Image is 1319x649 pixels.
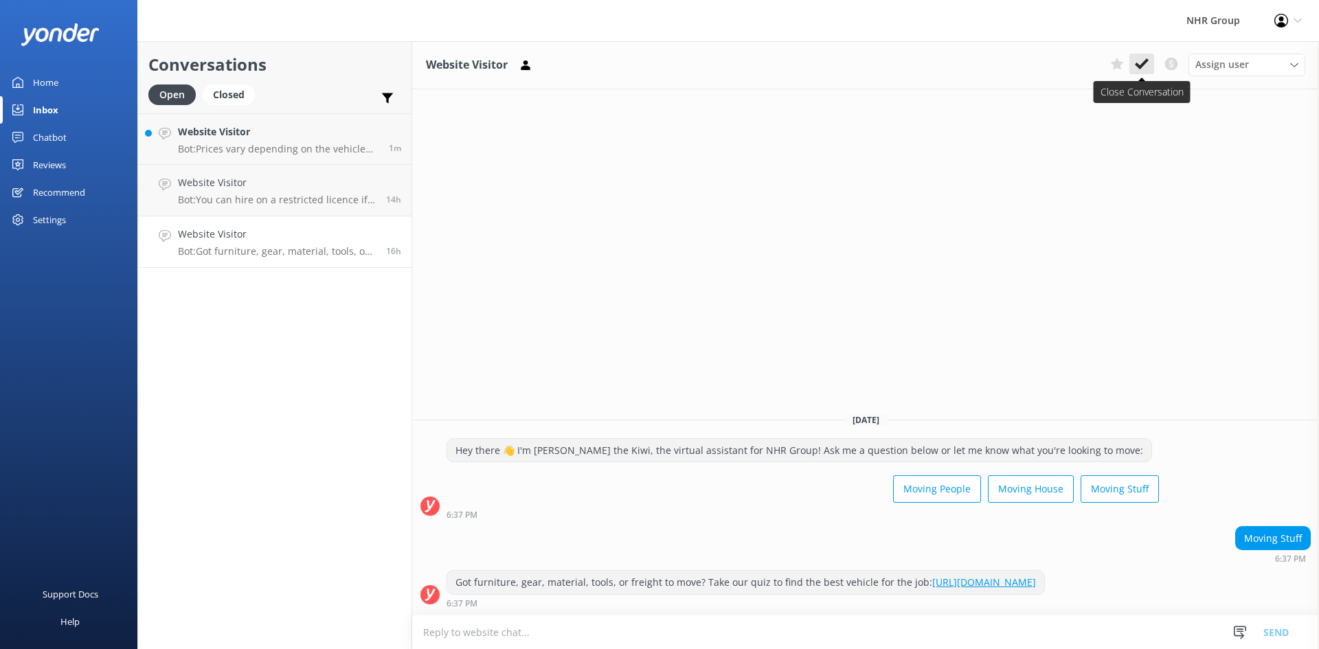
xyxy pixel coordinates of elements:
[844,414,888,426] span: [DATE]
[178,194,376,206] p: Bot: You can hire on a restricted licence if you're over 21, as long as you follow all the condit...
[426,56,508,74] h3: Website Visitor
[447,598,1045,608] div: Oct 02 2025 06:37pm (UTC +13:00) Pacific/Auckland
[1195,57,1249,72] span: Assign user
[386,194,401,205] span: Oct 02 2025 08:01pm (UTC +13:00) Pacific/Auckland
[1081,475,1159,503] button: Moving Stuff
[932,576,1036,589] a: [URL][DOMAIN_NAME]
[138,216,412,268] a: Website VisitorBot:Got furniture, gear, material, tools, or freight to move? Take our quiz to fin...
[1275,555,1306,563] strong: 6:37 PM
[43,580,98,608] div: Support Docs
[33,179,85,206] div: Recommend
[1188,54,1305,76] div: Assign User
[178,245,376,258] p: Bot: Got furniture, gear, material, tools, or freight to move? Take our quiz to find the best veh...
[203,84,255,105] div: Closed
[1236,527,1310,550] div: Moving Stuff
[988,475,1074,503] button: Moving House
[33,96,58,124] div: Inbox
[389,142,401,154] span: Oct 03 2025 10:59am (UTC +13:00) Pacific/Auckland
[178,124,379,139] h4: Website Visitor
[148,52,401,78] h2: Conversations
[138,113,412,165] a: Website VisitorBot:Prices vary depending on the vehicle type, location, and your specific rental ...
[33,69,58,96] div: Home
[386,245,401,257] span: Oct 02 2025 06:37pm (UTC +13:00) Pacific/Auckland
[138,165,412,216] a: Website VisitorBot:You can hire on a restricted licence if you're over 21, as long as you follow ...
[178,175,376,190] h4: Website Visitor
[447,439,1151,462] div: Hey there 👋 I'm [PERSON_NAME] the Kiwi, the virtual assistant for NHR Group! Ask me a question be...
[893,475,981,503] button: Moving People
[33,151,66,179] div: Reviews
[148,87,203,102] a: Open
[178,227,376,242] h4: Website Visitor
[178,143,379,155] p: Bot: Prices vary depending on the vehicle type, location, and your specific rental needs. For the...
[447,571,1044,594] div: Got furniture, gear, material, tools, or freight to move? Take our quiz to find the best vehicle ...
[1235,554,1311,563] div: Oct 02 2025 06:37pm (UTC +13:00) Pacific/Auckland
[33,124,67,151] div: Chatbot
[21,23,100,46] img: yonder-white-logo.png
[447,511,477,519] strong: 6:37 PM
[148,84,196,105] div: Open
[203,87,262,102] a: Closed
[33,206,66,234] div: Settings
[60,608,80,635] div: Help
[447,510,1159,519] div: Oct 02 2025 06:37pm (UTC +13:00) Pacific/Auckland
[447,600,477,608] strong: 6:37 PM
